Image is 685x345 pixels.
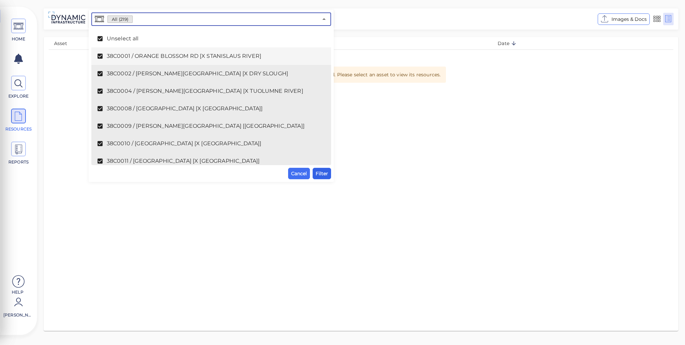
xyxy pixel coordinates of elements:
[107,70,316,78] span: 38C0002 / [PERSON_NAME][GEOGRAPHIC_DATA] [X DRY SLOUGH]
[319,14,329,24] button: Close
[3,312,32,318] span: [PERSON_NAME]
[498,39,518,47] span: Date
[108,16,132,23] span: All (219)
[293,69,441,81] div: No asset selected. Please select an asset to view its resources.
[107,105,316,113] span: 38C0008 / [GEOGRAPHIC_DATA] [X [GEOGRAPHIC_DATA]]
[3,142,34,165] a: REPORTS
[4,126,33,132] span: RESOURCES
[107,87,316,95] span: 38C0004 / [PERSON_NAME][GEOGRAPHIC_DATA] [X TUOLUMNE RIVER]
[49,37,673,50] table: resources table
[316,169,328,178] span: Filter
[107,52,316,60] span: 38C0001 / ORANGE BLOSSOM RD [X STANISLAUS RIVER]
[107,140,316,148] span: 38C0010 / [GEOGRAPHIC_DATA] [X [GEOGRAPHIC_DATA]]
[3,76,34,99] a: EXPLORE
[656,315,680,340] iframe: Chat
[288,168,310,179] button: Cancel
[3,289,32,295] span: Help
[611,15,647,23] span: Images & Docs
[107,157,316,165] span: 38C0011 / [GEOGRAPHIC_DATA] [X [GEOGRAPHIC_DATA]]
[313,168,331,179] button: Filter
[4,93,33,99] span: EXPLORE
[3,109,34,132] a: RESOURCES
[54,39,76,47] span: Asset
[3,18,34,42] a: HOME
[107,35,316,43] span: Unselect all
[598,13,650,25] button: Images & Docs
[107,122,316,130] span: 38C0009 / [PERSON_NAME][GEOGRAPHIC_DATA] [[GEOGRAPHIC_DATA]]
[4,36,33,42] span: HOME
[4,159,33,165] span: REPORTS
[291,169,307,178] span: Cancel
